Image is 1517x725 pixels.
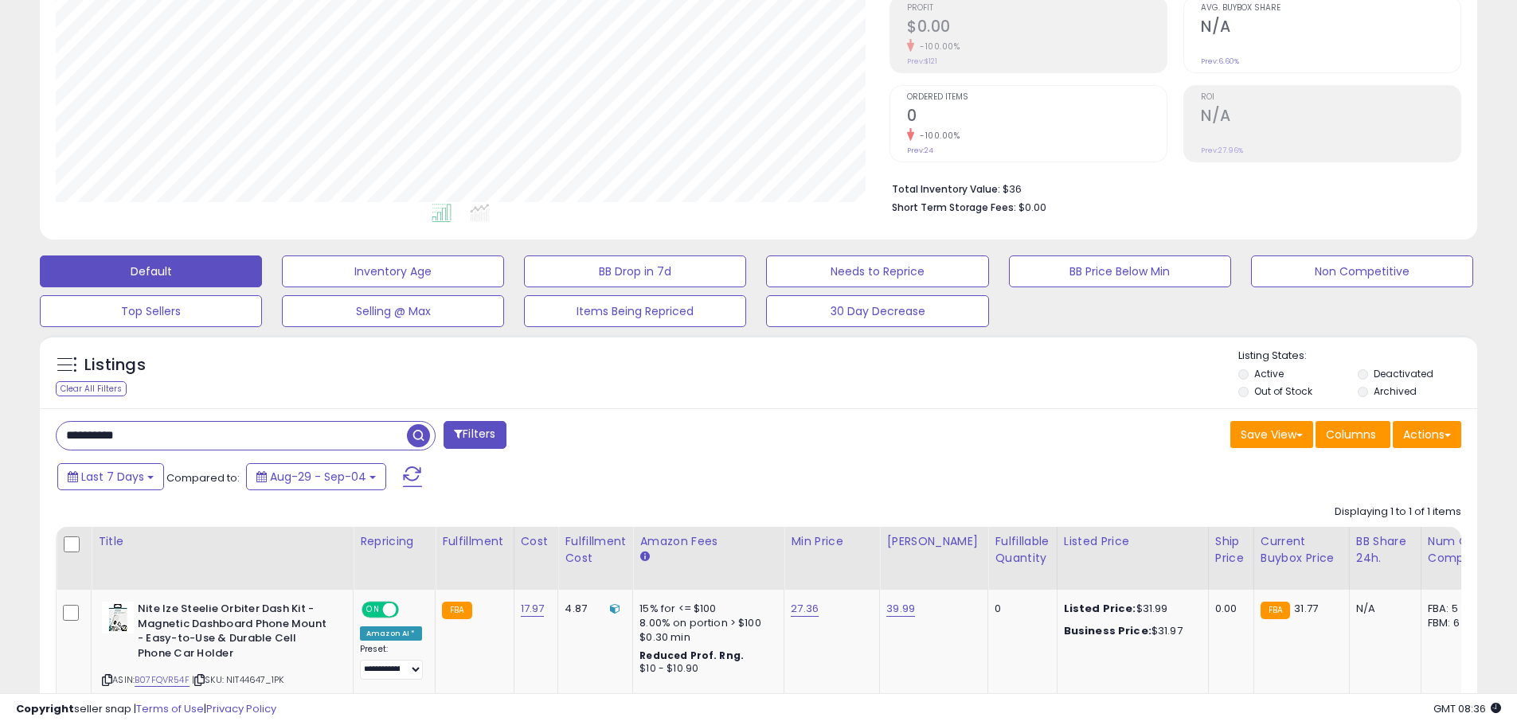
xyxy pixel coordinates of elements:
span: 31.77 [1294,601,1318,616]
div: BB Share 24h. [1356,533,1414,567]
small: Prev: 24 [907,146,933,155]
span: Profit [907,4,1167,13]
b: Listed Price: [1064,601,1136,616]
b: Short Term Storage Fees: [892,201,1016,214]
div: $10 - $10.90 [639,662,772,676]
button: Selling @ Max [282,295,504,327]
button: Columns [1316,421,1390,448]
div: 0 [995,602,1044,616]
label: Deactivated [1374,367,1433,380]
h2: 0 [907,107,1167,128]
small: Prev: 27.96% [1201,146,1243,155]
button: Save View [1230,421,1313,448]
small: Amazon Fees. [639,550,649,564]
div: Clear All Filters [56,381,127,396]
span: 2025-09-12 08:36 GMT [1433,701,1501,716]
b: Business Price: [1064,623,1151,638]
li: $36 [892,178,1449,197]
div: 15% for <= $100 [639,602,772,616]
div: Current Buybox Price [1261,533,1343,567]
div: 4.87 [565,602,620,616]
b: Nite Ize Steelie Orbiter Dash Kit - Magnetic Dashboard Phone Mount - Easy-to-Use & Durable Cell P... [138,602,331,665]
button: Last 7 Days [57,463,164,490]
div: $0.30 min [639,630,772,645]
div: N/A [1356,602,1409,616]
strong: Copyright [16,701,74,716]
label: Active [1254,367,1284,380]
div: Amazon AI * [360,626,422,641]
span: Compared to: [166,470,240,485]
h2: $0.00 [907,18,1167,39]
span: | SKU: NIT44647_1PK [192,673,283,686]
div: Fulfillable Quantity [995,533,1050,567]
div: Preset: [360,644,423,680]
a: Privacy Policy [206,701,276,716]
button: BB Price Below Min [1009,255,1231,287]
button: Filters [444,421,506,449]
a: 39.99 [886,601,915,617]
a: Terms of Use [136,701,204,716]
b: Total Inventory Value: [892,182,1000,196]
h2: N/A [1201,107,1460,128]
h2: N/A [1201,18,1460,39]
div: Title [98,533,346,550]
div: Num of Comp. [1428,533,1486,567]
span: Columns [1326,427,1376,442]
span: ROI [1201,93,1460,102]
div: Cost [521,533,552,550]
img: 41jGURhvzQL._SL40_.jpg [102,602,134,633]
div: $31.99 [1064,602,1196,616]
div: FBA: 5 [1428,602,1480,616]
button: 30 Day Decrease [766,295,988,327]
button: Needs to Reprice [766,255,988,287]
div: Repricing [360,533,428,550]
label: Archived [1374,384,1417,398]
button: Top Sellers [40,295,262,327]
span: Last 7 Days [81,469,144,485]
span: OFF [397,603,422,617]
small: Prev: $121 [907,57,937,66]
span: Aug-29 - Sep-04 [270,469,366,485]
button: Items Being Repriced [524,295,746,327]
button: Inventory Age [282,255,504,287]
button: BB Drop in 7d [524,255,746,287]
a: 17.97 [521,601,545,617]
span: $0.00 [1019,200,1046,215]
div: Amazon Fees [639,533,777,550]
button: Aug-29 - Sep-04 [246,463,386,490]
small: -100.00% [914,130,960,142]
span: Avg. Buybox Share [1201,4,1460,13]
div: Listed Price [1064,533,1202,550]
div: [PERSON_NAME] [886,533,981,550]
b: Reduced Prof. Rng. [639,649,744,662]
div: Fulfillment [442,533,506,550]
small: FBA [442,602,471,619]
h5: Listings [84,354,146,376]
small: FBA [1261,602,1290,619]
div: FBM: 6 [1428,616,1480,630]
span: ON [363,603,383,617]
a: 27.36 [791,601,819,617]
button: Actions [1393,421,1461,448]
div: $31.97 [1064,624,1196,638]
div: 8.00% on portion > $100 [639,616,772,630]
div: Displaying 1 to 1 of 1 items [1335,505,1461,520]
a: B07FQVR54F [135,673,190,687]
button: Non Competitive [1251,255,1473,287]
div: seller snap | | [16,702,276,717]
label: Out of Stock [1254,384,1312,398]
div: Fulfillment Cost [565,533,626,567]
small: -100.00% [914,41,960,53]
button: Default [40,255,262,287]
div: 0.00 [1215,602,1241,616]
span: Ordered Items [907,93,1167,102]
p: Listing States: [1238,349,1477,364]
small: Prev: 6.60% [1201,57,1239,66]
div: Ship Price [1215,533,1247,567]
div: Min Price [791,533,873,550]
